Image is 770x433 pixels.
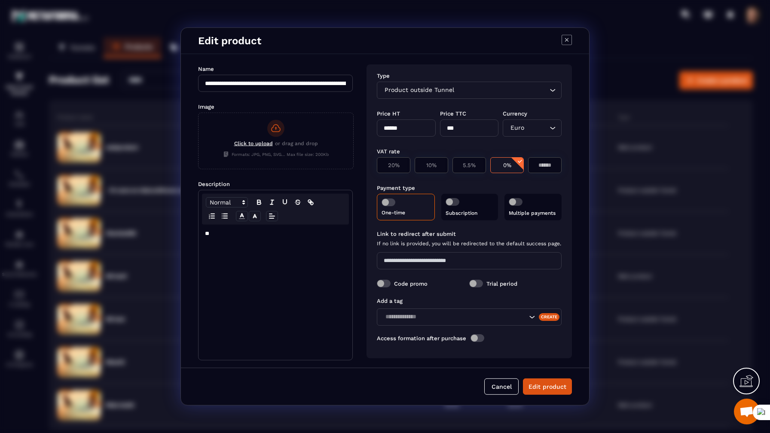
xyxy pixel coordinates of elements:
[377,298,403,304] label: Add a tag
[382,312,527,322] input: Search for option
[526,123,547,133] input: Search for option
[394,280,428,287] label: Code promo
[377,73,390,79] label: Type
[234,140,273,146] span: Click to upload
[377,335,466,341] label: Access formation after purchase
[377,231,562,237] label: Link to redirect after submit
[377,185,415,191] label: Payment type
[508,123,526,133] span: Euro
[495,162,519,168] p: 0%
[377,82,562,99] div: Search for option
[523,378,572,395] button: Edit product
[446,210,494,216] p: Subscription
[486,280,517,287] label: Trial period
[456,85,547,95] input: Search for option
[198,35,261,47] h4: Edit product
[382,85,456,95] span: Product outside Tunnel
[377,308,562,326] div: Search for option
[503,119,562,137] div: Search for option
[223,151,329,157] span: Formats: JPG, PNG, SVG... Max file size: 200Kb
[382,162,406,168] p: 20%
[198,104,214,110] label: Image
[377,148,400,155] label: VAT rate
[198,66,214,72] label: Name
[539,313,560,321] div: Create
[503,110,527,117] label: Currency
[440,110,466,117] label: Price TTC
[275,140,318,149] span: or drag and drop
[377,110,400,117] label: Price HT
[457,162,481,168] p: 5.5%
[377,241,562,247] span: If no link is provided, you will be redirected to the default success page.
[509,210,557,216] p: Multiple payments
[734,399,760,424] div: Mở cuộc trò chuyện
[484,378,519,395] button: Cancel
[198,181,230,187] label: Description
[419,162,443,168] p: 10%
[382,210,430,216] p: One-time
